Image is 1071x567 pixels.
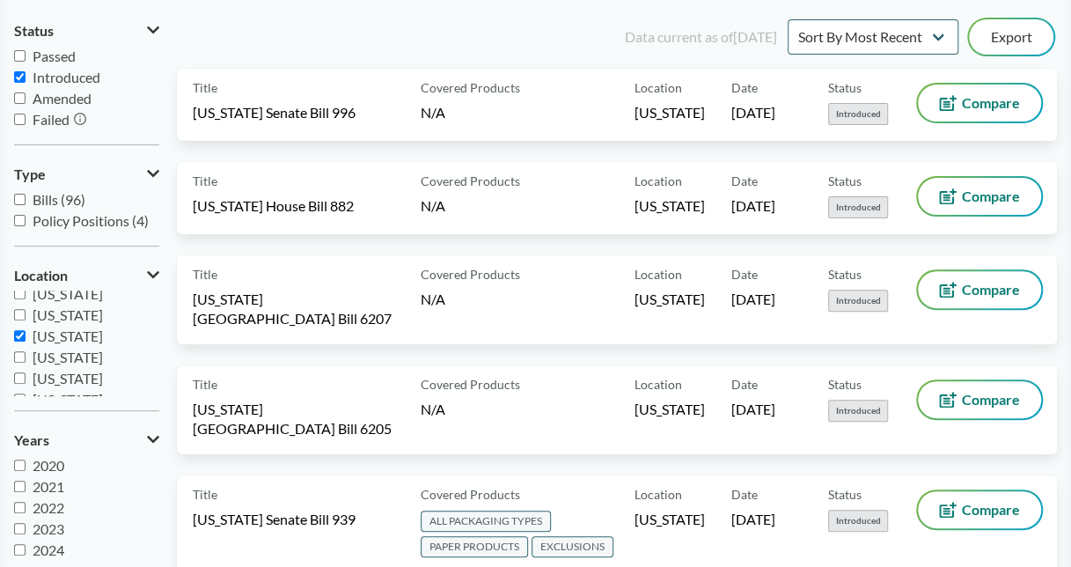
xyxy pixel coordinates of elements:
button: Years [14,425,159,455]
span: 2021 [33,478,64,495]
input: [US_STATE] [14,372,26,384]
span: Type [14,166,46,182]
span: N/A [421,401,445,417]
span: Status [828,485,862,504]
span: Location [635,485,682,504]
input: [US_STATE] [14,288,26,299]
span: Date [731,485,758,504]
input: Passed [14,50,26,62]
input: [US_STATE] [14,309,26,320]
button: Location [14,261,159,291]
input: [US_STATE] [14,330,26,342]
span: [DATE] [731,196,775,216]
span: [US_STATE] [635,400,705,419]
span: Covered Products [421,375,520,394]
span: [US_STATE] [33,306,103,323]
button: Compare [918,178,1041,215]
span: Date [731,172,758,190]
span: [US_STATE] [33,328,103,344]
span: Compare [962,189,1020,203]
input: Failed [14,114,26,125]
input: Bills (96) [14,194,26,205]
span: Covered Products [421,485,520,504]
span: Compare [962,96,1020,110]
button: Compare [918,491,1041,528]
span: [US_STATE] [635,103,705,122]
span: [US_STATE] Senate Bill 996 [193,103,356,122]
button: Compare [918,271,1041,308]
button: Status [14,16,159,46]
span: Date [731,375,758,394]
span: [US_STATE] [33,285,103,302]
input: Amended [14,92,26,104]
span: Compare [962,503,1020,517]
span: [US_STATE] House Bill 882 [193,196,354,216]
span: Title [193,375,217,394]
input: 2022 [14,502,26,513]
span: [US_STATE] [635,290,705,309]
span: Date [731,265,758,283]
span: Covered Products [421,265,520,283]
button: Compare [918,381,1041,418]
span: [DATE] [731,510,775,529]
span: [US_STATE] [33,349,103,365]
span: [US_STATE] [635,196,705,216]
span: Covered Products [421,172,520,190]
span: 2020 [33,457,64,474]
button: Export [969,19,1053,55]
span: [US_STATE] Senate Bill 939 [193,510,356,529]
span: [DATE] [731,290,775,309]
button: Type [14,159,159,189]
span: Introduced [828,400,888,422]
span: 2024 [33,541,64,558]
input: Policy Positions (4) [14,215,26,226]
span: 2023 [33,520,64,537]
span: Introduced [828,510,888,532]
span: 2022 [33,499,64,516]
span: Title [193,485,217,504]
input: Introduced [14,71,26,83]
span: [US_STATE] [33,370,103,387]
span: Policy Positions (4) [33,212,149,229]
button: Compare [918,85,1041,121]
span: Location [635,375,682,394]
span: Years [14,432,49,448]
input: [US_STATE] [14,351,26,363]
span: [US_STATE] [33,391,103,408]
span: [US_STATE] [635,510,705,529]
span: Introduced [828,103,888,125]
span: [US_STATE][GEOGRAPHIC_DATA] Bill 6205 [193,400,400,438]
span: ALL PACKAGING TYPES [421,511,551,532]
span: Failed [33,111,70,128]
span: Location [635,265,682,283]
span: Introduced [828,196,888,218]
span: Status [828,78,862,97]
span: [US_STATE][GEOGRAPHIC_DATA] Bill 6207 [193,290,400,328]
span: Bills (96) [33,191,85,208]
span: N/A [421,197,445,214]
input: 2021 [14,481,26,492]
span: Status [828,375,862,394]
span: Title [193,265,217,283]
span: N/A [421,104,445,121]
span: Title [193,78,217,97]
span: Introduced [33,69,100,85]
span: Location [635,172,682,190]
span: Status [14,23,54,39]
span: [DATE] [731,103,775,122]
span: [DATE] [731,400,775,419]
span: Amended [33,90,92,107]
input: [US_STATE] [14,394,26,405]
span: EXCLUSIONS [532,536,613,557]
span: Compare [962,393,1020,407]
span: Location [635,78,682,97]
input: 2024 [14,544,26,556]
span: Status [828,265,862,283]
span: N/A [421,291,445,307]
span: Introduced [828,290,888,312]
input: 2023 [14,523,26,534]
span: Title [193,172,217,190]
span: Passed [33,48,76,64]
div: Data current as of [DATE] [625,26,777,48]
span: Location [14,268,68,283]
